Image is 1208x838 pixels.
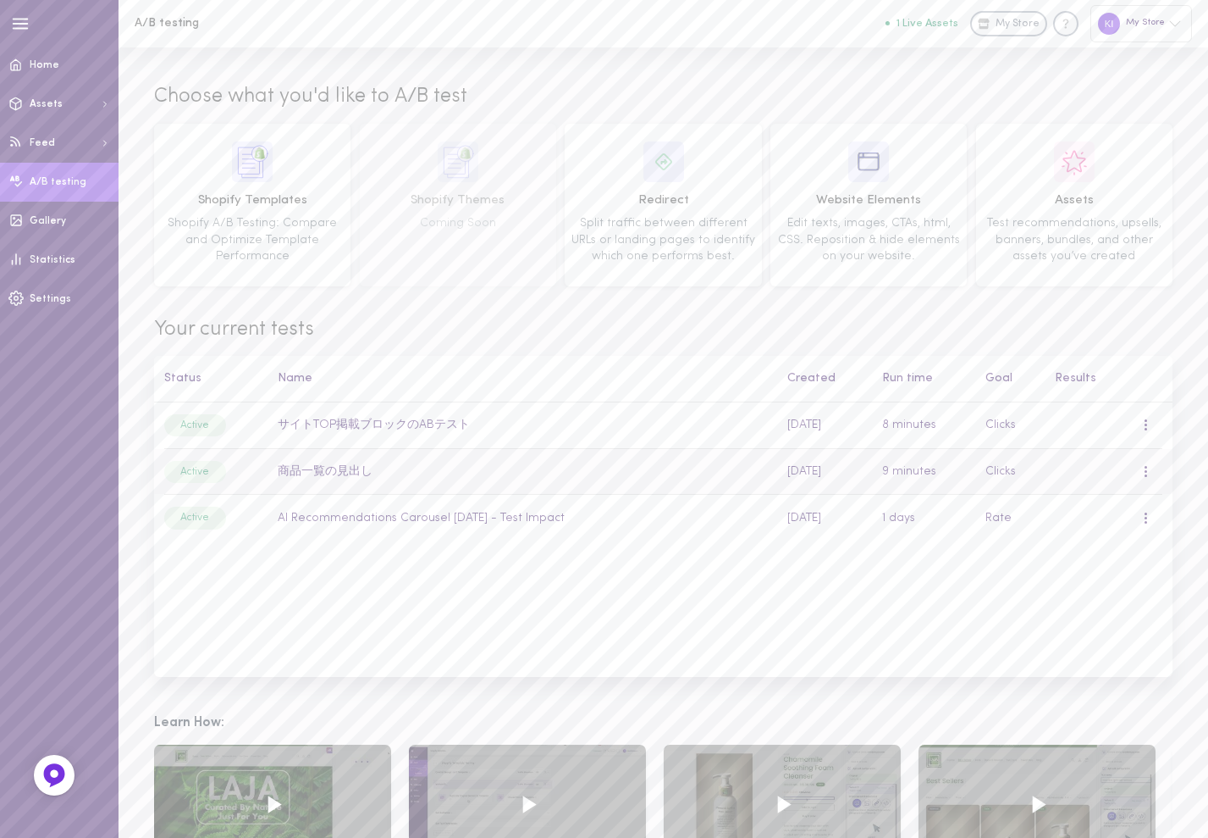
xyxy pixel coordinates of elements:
[154,83,467,112] span: Choose what you'd like to A/B test
[975,402,1045,449] td: Clicks
[872,402,975,449] td: 8 minutes
[168,217,337,263] span: Shopify A/B Testing: Compare and Optimize Template Performance
[1045,356,1131,402] th: Results
[776,191,961,210] span: Website Elements
[366,191,550,210] span: Shopify Themes
[872,495,975,541] td: 1 days
[1090,5,1192,42] div: My Store
[268,448,777,495] td: 商品一覧の見出し
[1054,142,1095,182] img: icon
[232,142,273,182] img: icon
[975,495,1045,541] td: Rate
[164,507,226,529] div: Active
[438,142,478,182] img: icon
[777,495,872,541] td: [DATE]
[1053,11,1078,36] div: Knowledge center
[975,356,1045,402] th: Goal
[982,191,1167,210] span: Assets
[420,217,496,230] span: Coming Soon
[996,17,1040,32] span: My Store
[885,18,970,30] a: 1 Live Assets
[987,217,1161,263] span: Test recommendations, upsells, banners, bundles, and other assets you’ve created
[160,191,345,210] span: Shopify Templates
[30,216,66,226] span: Gallery
[975,448,1045,495] td: Clicks
[30,255,75,265] span: Statistics
[30,294,71,304] span: Settings
[154,316,1172,345] span: Your current tests
[848,142,889,182] img: icon
[777,356,872,402] th: Created
[970,11,1047,36] a: My Store
[872,356,975,402] th: Run time
[164,414,226,436] div: Active
[30,177,86,187] span: A/B testing
[643,142,684,182] img: icon
[777,448,872,495] td: [DATE]
[164,461,226,483] div: Active
[571,191,755,210] span: Redirect
[30,138,55,148] span: Feed
[885,18,958,29] button: 1 Live Assets
[154,713,1172,734] h3: Learn How:
[268,402,777,449] td: サイトTOP掲載ブロックのABテスト
[30,99,63,109] span: Assets
[268,356,777,402] th: Name
[571,217,755,263] span: Split traffic between different URLs or landing pages to identify which one performs best.
[777,402,872,449] td: [DATE]
[154,356,268,402] th: Status
[41,763,67,788] img: Feedback Button
[30,60,59,70] span: Home
[872,448,975,495] td: 9 minutes
[778,217,960,263] span: Edit texts, images, CTAs, html, CSS. Reposition & hide elements on your website.
[135,17,414,30] h1: A/B testing
[268,495,777,541] td: AI Recommendations Carousel [DATE] - Test Impact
